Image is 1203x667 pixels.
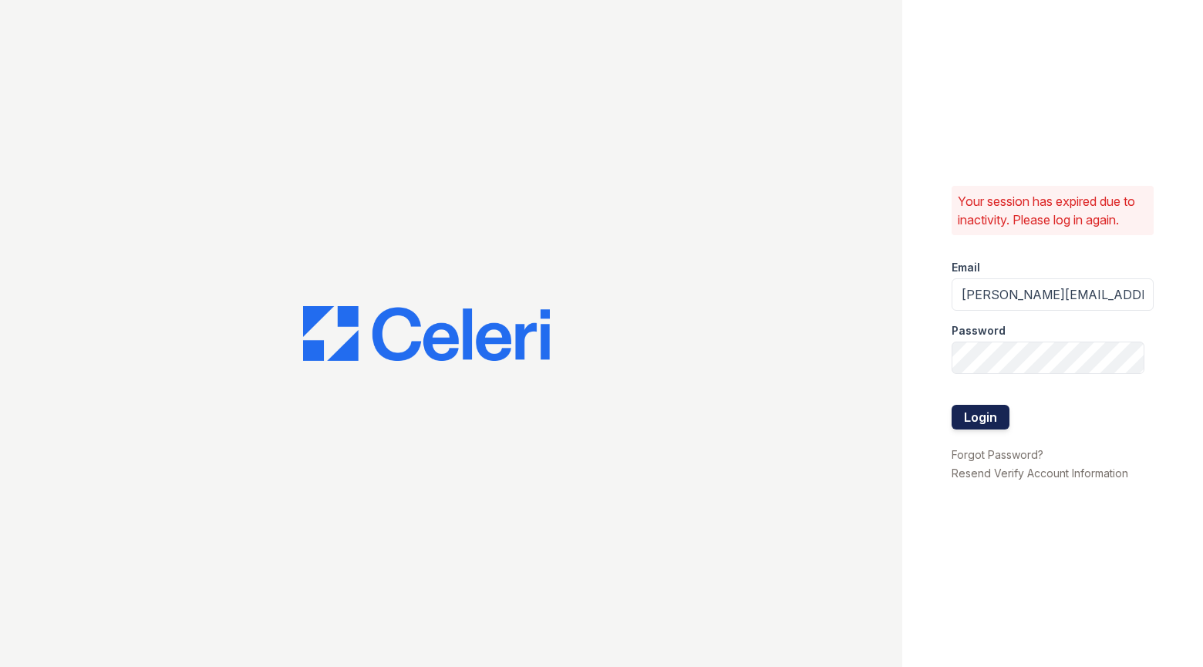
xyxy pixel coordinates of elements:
[303,306,550,362] img: CE_Logo_Blue-a8612792a0a2168367f1c8372b55b34899dd931a85d93a1a3d3e32e68fde9ad4.png
[958,192,1147,229] p: Your session has expired due to inactivity. Please log in again.
[952,467,1128,480] a: Resend Verify Account Information
[952,405,1009,430] button: Login
[952,448,1043,461] a: Forgot Password?
[952,260,980,275] label: Email
[952,323,1006,339] label: Password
